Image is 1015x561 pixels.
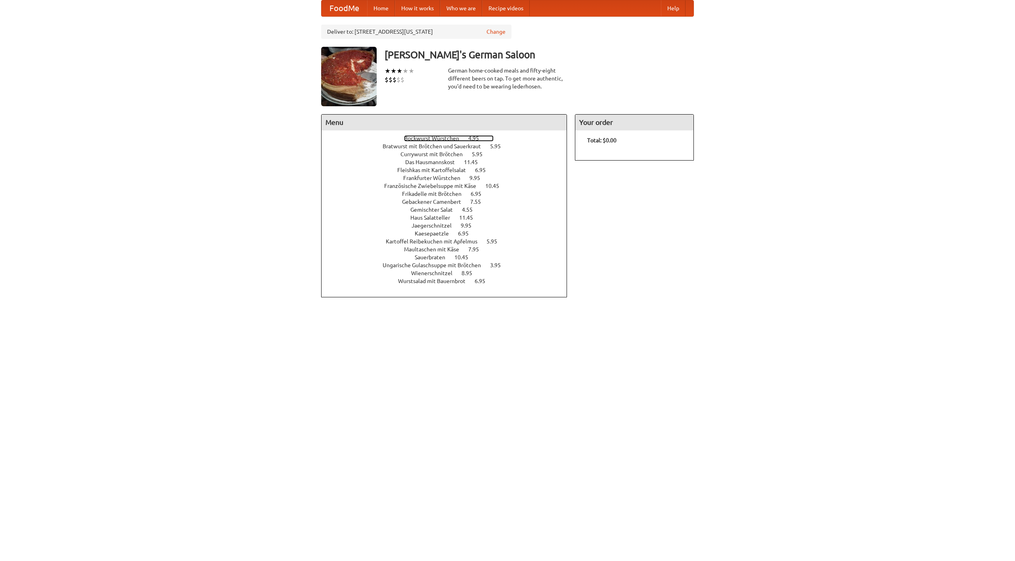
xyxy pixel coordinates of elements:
[459,214,481,221] span: 11.45
[405,159,463,165] span: Das Hausmannskost
[386,238,485,245] span: Kartoffel Reibekuchen mit Apfelmus
[485,183,507,189] span: 10.45
[405,159,492,165] a: Das Hausmannskost 11.45
[415,230,457,237] span: Kaesepaetzle
[383,143,489,149] span: Bratwurst mit Brötchen und Sauerkraut
[410,207,487,213] a: Gemischter Salat 4.55
[396,75,400,84] li: $
[410,214,458,221] span: Haus Salatteller
[402,199,469,205] span: Gebackener Camenbert
[408,67,414,75] li: ★
[486,28,506,36] a: Change
[402,191,496,197] a: Frikadelle mit Brötchen 6.95
[404,135,467,142] span: Bockwurst Würstchen
[482,0,530,16] a: Recipe videos
[389,75,393,84] li: $
[468,246,487,253] span: 7.95
[458,230,477,237] span: 6.95
[367,0,395,16] a: Home
[486,238,505,245] span: 5.95
[397,167,500,173] a: Fleishkas mit Kartoffelsalat 6.95
[321,25,511,39] div: Deliver to: [STREET_ADDRESS][US_STATE]
[462,270,480,276] span: 8.95
[403,175,468,181] span: Frankfurter Würstchen
[411,270,460,276] span: Wienerschnitzel
[404,246,494,253] a: Maultaschen mit Käse 7.95
[400,151,497,157] a: Currywurst mit Brötchen 5.95
[475,167,494,173] span: 6.95
[440,0,482,16] a: Who we are
[321,47,377,106] img: angular.jpg
[454,254,476,260] span: 10.45
[385,67,391,75] li: ★
[322,0,367,16] a: FoodMe
[402,191,469,197] span: Frikadelle mit Brötchen
[462,207,481,213] span: 4.55
[469,175,488,181] span: 9.95
[400,151,471,157] span: Currywurst mit Brötchen
[398,278,500,284] a: Wurstsalad mit Bauernbrot 6.95
[448,67,567,90] div: German home-cooked meals and fifty-eight different beers on tap. To get more authentic, you'd nee...
[400,75,404,84] li: $
[383,143,515,149] a: Bratwurst mit Brötchen und Sauerkraut 5.95
[470,199,489,205] span: 7.55
[383,262,489,268] span: Ungarische Gulaschsuppe mit Brötchen
[395,0,440,16] a: How it works
[384,183,514,189] a: Französische Zwiebelsuppe mit Käse 10.45
[404,135,494,142] a: Bockwurst Würstchen 4.95
[461,222,479,229] span: 9.95
[471,191,489,197] span: 6.95
[412,222,486,229] a: Jaegerschnitzel 9.95
[415,254,453,260] span: Sauerbraten
[415,230,483,237] a: Kaesepaetzle 6.95
[383,262,515,268] a: Ungarische Gulaschsuppe mit Brötchen 3.95
[490,143,509,149] span: 5.95
[403,175,495,181] a: Frankfurter Würstchen 9.95
[322,115,567,130] h4: Menu
[412,222,460,229] span: Jaegerschnitzel
[385,47,694,63] h3: [PERSON_NAME]'s German Saloon
[468,135,487,142] span: 4.95
[411,270,487,276] a: Wienerschnitzel 8.95
[472,151,490,157] span: 5.95
[396,67,402,75] li: ★
[393,75,396,84] li: $
[464,159,486,165] span: 11.45
[391,67,396,75] li: ★
[398,278,473,284] span: Wurstsalad mit Bauernbrot
[415,254,483,260] a: Sauerbraten 10.45
[385,75,389,84] li: $
[410,207,461,213] span: Gemischter Salat
[384,183,484,189] span: Französische Zwiebelsuppe mit Käse
[402,67,408,75] li: ★
[404,246,467,253] span: Maultaschen mit Käse
[386,238,512,245] a: Kartoffel Reibekuchen mit Apfelmus 5.95
[397,167,474,173] span: Fleishkas mit Kartoffelsalat
[410,214,488,221] a: Haus Salatteller 11.45
[475,278,493,284] span: 6.95
[490,262,509,268] span: 3.95
[402,199,496,205] a: Gebackener Camenbert 7.55
[587,137,617,144] b: Total: $0.00
[575,115,693,130] h4: Your order
[661,0,686,16] a: Help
